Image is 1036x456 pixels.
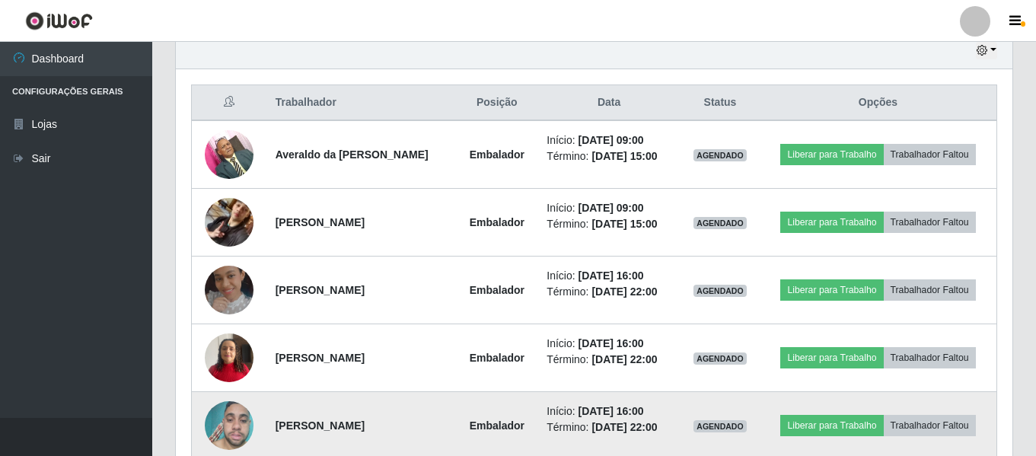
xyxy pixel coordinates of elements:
img: 1737135977494.jpeg [205,325,253,390]
th: Trabalhador [266,85,457,121]
time: [DATE] 22:00 [591,421,657,433]
strong: [PERSON_NAME] [276,216,365,228]
li: Término: [547,419,671,435]
li: Início: [547,268,671,284]
button: Liberar para Trabalho [780,347,883,368]
time: [DATE] 22:00 [591,353,657,365]
th: Data [537,85,681,121]
time: [DATE] 09:00 [579,134,644,146]
strong: Averaldo da [PERSON_NAME] [276,148,429,161]
th: Opções [760,85,997,121]
th: Status [681,85,760,121]
li: Término: [547,352,671,368]
li: Término: [547,284,671,300]
strong: [PERSON_NAME] [276,284,365,296]
time: [DATE] 16:00 [579,405,644,417]
button: Liberar para Trabalho [780,144,883,165]
button: Trabalhador Faltou [884,415,976,436]
span: AGENDADO [693,285,747,297]
button: Trabalhador Faltou [884,347,976,368]
button: Liberar para Trabalho [780,279,883,301]
time: [DATE] 16:00 [579,337,644,349]
button: Liberar para Trabalho [780,415,883,436]
button: Trabalhador Faltou [884,144,976,165]
img: 1733797233446.jpeg [205,266,253,314]
strong: Embalador [470,352,524,364]
span: AGENDADO [693,420,747,432]
img: CoreUI Logo [25,11,93,30]
strong: Embalador [470,148,524,161]
time: [DATE] 16:00 [579,269,644,282]
img: 1697117733428.jpeg [205,122,253,187]
strong: [PERSON_NAME] [276,352,365,364]
strong: Embalador [470,419,524,432]
button: Trabalhador Faltou [884,279,976,301]
strong: [PERSON_NAME] [276,419,365,432]
strong: Embalador [470,284,524,296]
time: [DATE] 09:00 [579,202,644,214]
li: Término: [547,216,671,232]
li: Início: [547,403,671,419]
time: [DATE] 22:00 [591,285,657,298]
span: AGENDADO [693,149,747,161]
time: [DATE] 15:00 [591,150,657,162]
li: Término: [547,148,671,164]
li: Início: [547,200,671,216]
time: [DATE] 15:00 [591,218,657,230]
strong: Embalador [470,216,524,228]
span: AGENDADO [693,217,747,229]
th: Posição [456,85,537,121]
li: Início: [547,336,671,352]
button: Liberar para Trabalho [780,212,883,233]
button: Trabalhador Faltou [884,212,976,233]
span: AGENDADO [693,352,747,365]
li: Início: [547,132,671,148]
img: 1746137035035.jpeg [205,179,253,266]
